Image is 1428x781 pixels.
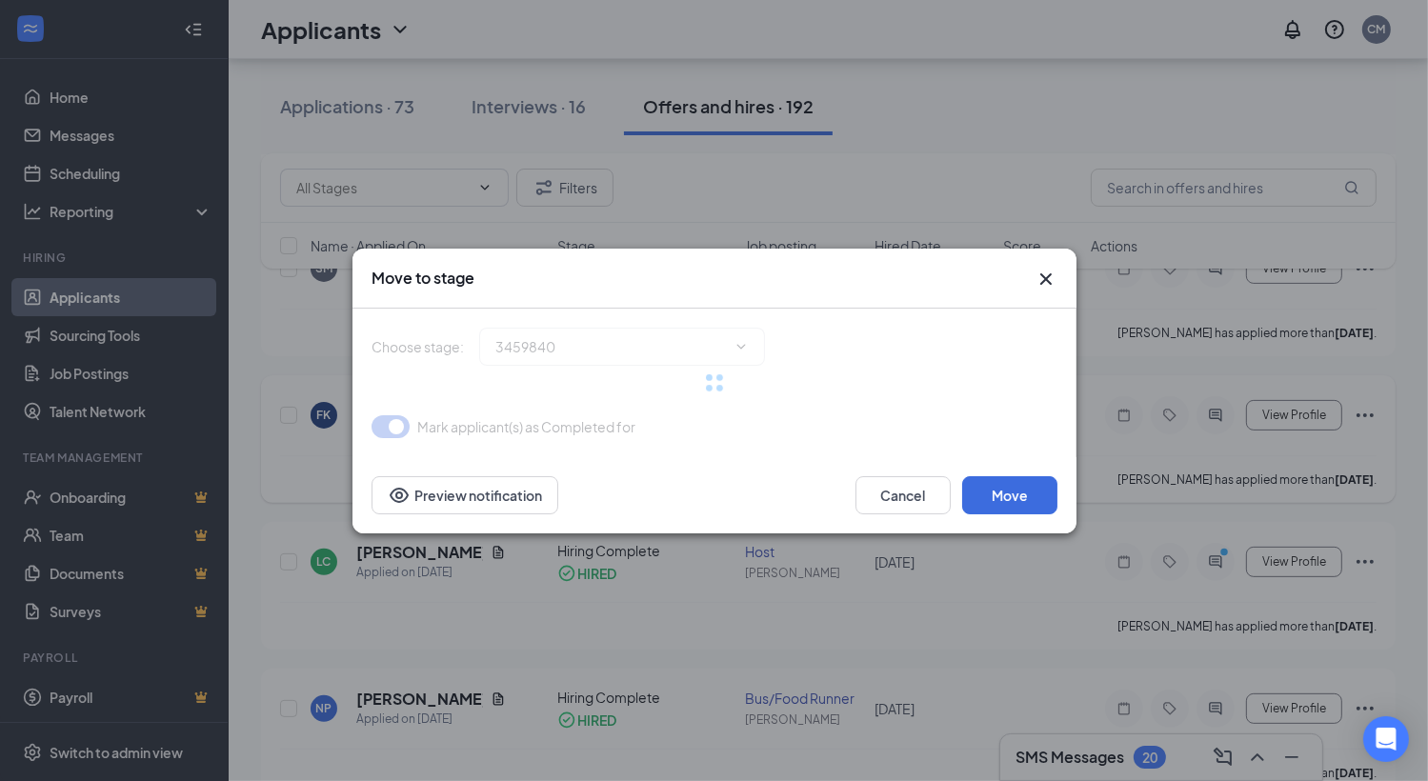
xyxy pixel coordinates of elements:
div: Open Intercom Messenger [1363,716,1409,762]
button: Preview notificationEye [372,476,558,514]
svg: Eye [388,484,411,507]
button: Cancel [855,476,951,514]
button: Move [962,476,1057,514]
button: Close [1035,268,1057,290]
svg: Cross [1035,268,1057,290]
h3: Move to stage [372,268,474,289]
